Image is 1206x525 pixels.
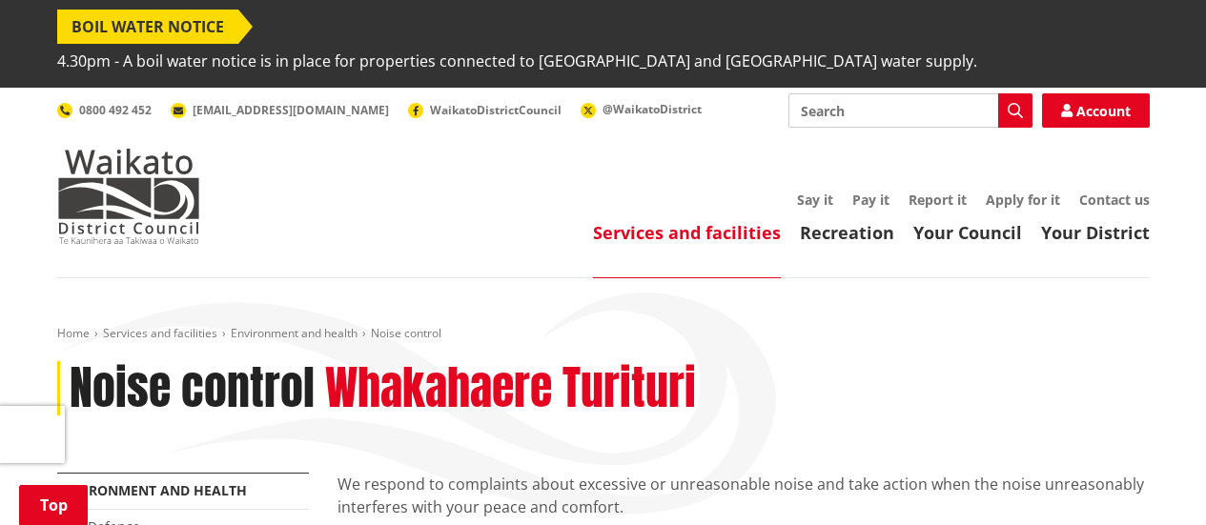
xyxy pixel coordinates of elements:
a: WaikatoDistrictCouncil [408,102,562,118]
span: WaikatoDistrictCouncil [430,102,562,118]
a: Environment and health [57,481,247,499]
a: Say it [797,191,833,209]
h2: Whakahaere Turituri [325,361,696,416]
a: Apply for it [986,191,1060,209]
nav: breadcrumb [57,326,1150,342]
span: Noise control [371,325,441,341]
a: Your Council [913,221,1022,244]
a: Report it [909,191,967,209]
a: Services and facilities [103,325,217,341]
a: 0800 492 452 [57,102,152,118]
a: [EMAIL_ADDRESS][DOMAIN_NAME] [171,102,389,118]
span: BOIL WATER NOTICE [57,10,238,44]
img: Waikato District Council - Te Kaunihera aa Takiwaa o Waikato [57,149,200,244]
a: Services and facilities [593,221,781,244]
a: @WaikatoDistrict [581,101,702,117]
a: Top [19,485,88,525]
a: Home [57,325,90,341]
a: Contact us [1079,191,1150,209]
a: Pay it [852,191,889,209]
a: Environment and health [231,325,358,341]
a: Account [1042,93,1150,128]
a: Your District [1041,221,1150,244]
span: 4.30pm - A boil water notice is in place for properties connected to [GEOGRAPHIC_DATA] and [GEOGR... [57,44,977,78]
span: [EMAIL_ADDRESS][DOMAIN_NAME] [193,102,389,118]
p: We respond to complaints about excessive or unreasonable noise and take action when the noise unr... [337,473,1150,518]
span: @WaikatoDistrict [603,101,702,117]
a: Recreation [800,221,894,244]
span: 0800 492 452 [79,102,152,118]
h1: Noise control [70,361,315,416]
input: Search input [788,93,1032,128]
